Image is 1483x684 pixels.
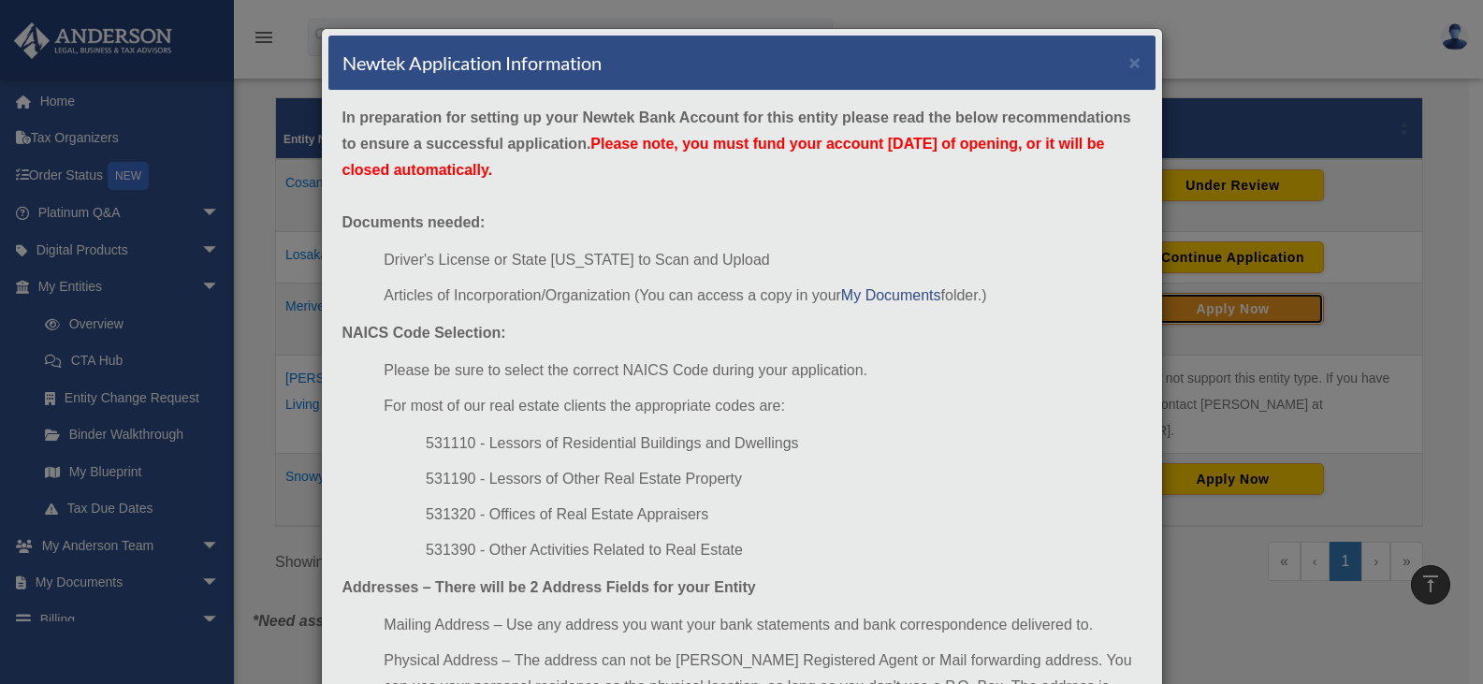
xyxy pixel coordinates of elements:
li: Please be sure to select the correct NAICS Code during your application. [384,357,1141,384]
li: Driver's License or State [US_STATE] to Scan and Upload [384,247,1141,273]
li: Mailing Address – Use any address you want your bank statements and bank correspondence delivered... [384,612,1141,638]
li: Articles of Incorporation/Organization (You can access a copy in your folder.) [384,283,1141,309]
li: 531320 - Offices of Real Estate Appraisers [426,502,1141,528]
a: My Documents [841,287,941,303]
strong: Documents needed: [342,214,486,230]
button: × [1129,52,1141,72]
strong: In preparation for setting up your Newtek Bank Account for this entity please read the below reco... [342,109,1131,178]
h4: Newtek Application Information [342,50,602,76]
li: For most of our real estate clients the appropriate codes are: [384,393,1141,419]
strong: NAICS Code Selection: [342,325,506,341]
li: 531190 - Lessors of Other Real Estate Property [426,466,1141,492]
strong: Addresses – There will be 2 Address Fields for your Entity [342,579,756,595]
li: 531390 - Other Activities Related to Real Estate [426,537,1141,563]
span: Please note, you must fund your account [DATE] of opening, or it will be closed automatically. [342,136,1105,178]
li: 531110 - Lessors of Residential Buildings and Dwellings [426,430,1141,457]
